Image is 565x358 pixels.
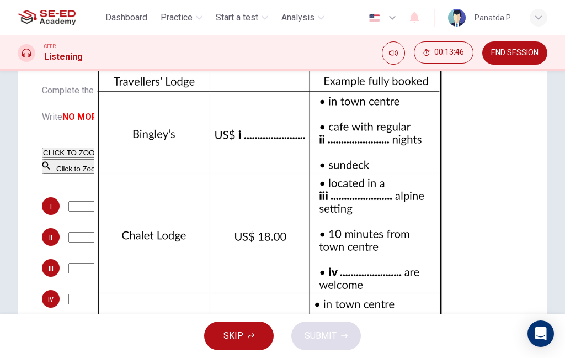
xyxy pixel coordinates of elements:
[223,328,243,344] span: SKIP
[527,320,554,347] div: Open Intercom Messenger
[204,322,274,350] button: SKIP
[414,41,473,64] button: 00:13:46
[161,11,193,24] span: Practice
[44,43,56,50] span: CEFR
[277,8,329,28] button: Analysis
[434,48,464,57] span: 00:13:46
[156,8,207,28] button: Practice
[101,8,152,28] button: Dashboard
[105,11,147,24] span: Dashboard
[414,41,473,65] div: Hide
[18,7,76,29] img: SE-ED Academy logo
[211,8,273,28] button: Start a test
[482,41,547,65] button: END SESSION
[216,11,258,24] span: Start a test
[382,41,405,65] div: Mute
[18,7,101,29] a: SE-ED Academy logo
[44,50,83,64] h1: Listening
[281,11,315,24] span: Analysis
[491,49,539,57] span: END SESSION
[448,9,466,27] img: Profile picture
[367,14,381,22] img: en
[475,11,516,24] div: Panatda Pattala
